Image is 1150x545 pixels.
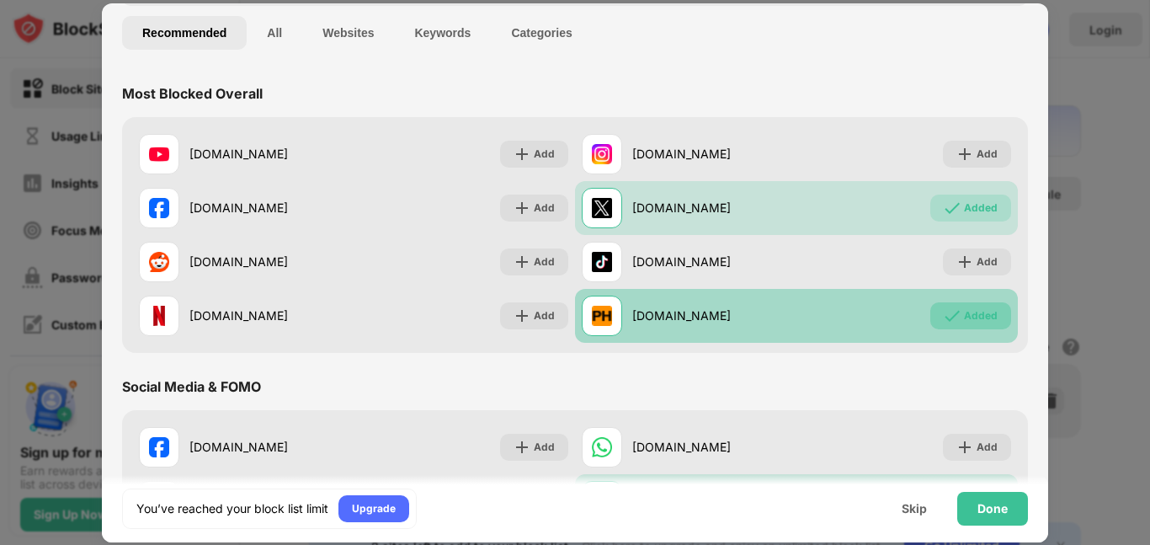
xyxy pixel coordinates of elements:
[964,307,998,324] div: Added
[632,145,796,163] div: [DOMAIN_NAME]
[149,306,169,326] img: favicons
[302,16,394,50] button: Websites
[189,253,354,270] div: [DOMAIN_NAME]
[592,437,612,457] img: favicons
[136,500,328,517] div: You’ve reached your block list limit
[189,199,354,216] div: [DOMAIN_NAME]
[534,254,555,270] div: Add
[592,198,612,218] img: favicons
[592,252,612,272] img: favicons
[189,307,354,324] div: [DOMAIN_NAME]
[534,200,555,216] div: Add
[977,439,998,456] div: Add
[149,252,169,272] img: favicons
[122,378,261,395] div: Social Media & FOMO
[632,199,796,216] div: [DOMAIN_NAME]
[534,146,555,163] div: Add
[247,16,302,50] button: All
[149,437,169,457] img: favicons
[592,144,612,164] img: favicons
[352,500,396,517] div: Upgrade
[632,253,796,270] div: [DOMAIN_NAME]
[977,502,1008,516] div: Done
[394,16,491,50] button: Keywords
[491,16,592,50] button: Categories
[149,198,169,218] img: favicons
[592,306,612,326] img: favicons
[534,439,555,456] div: Add
[977,254,998,270] div: Add
[964,200,998,216] div: Added
[977,146,998,163] div: Add
[149,144,169,164] img: favicons
[632,438,796,456] div: [DOMAIN_NAME]
[189,145,354,163] div: [DOMAIN_NAME]
[189,438,354,456] div: [DOMAIN_NAME]
[534,307,555,324] div: Add
[122,85,263,102] div: Most Blocked Overall
[632,307,796,324] div: [DOMAIN_NAME]
[902,502,927,516] div: Skip
[122,16,247,50] button: Recommended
